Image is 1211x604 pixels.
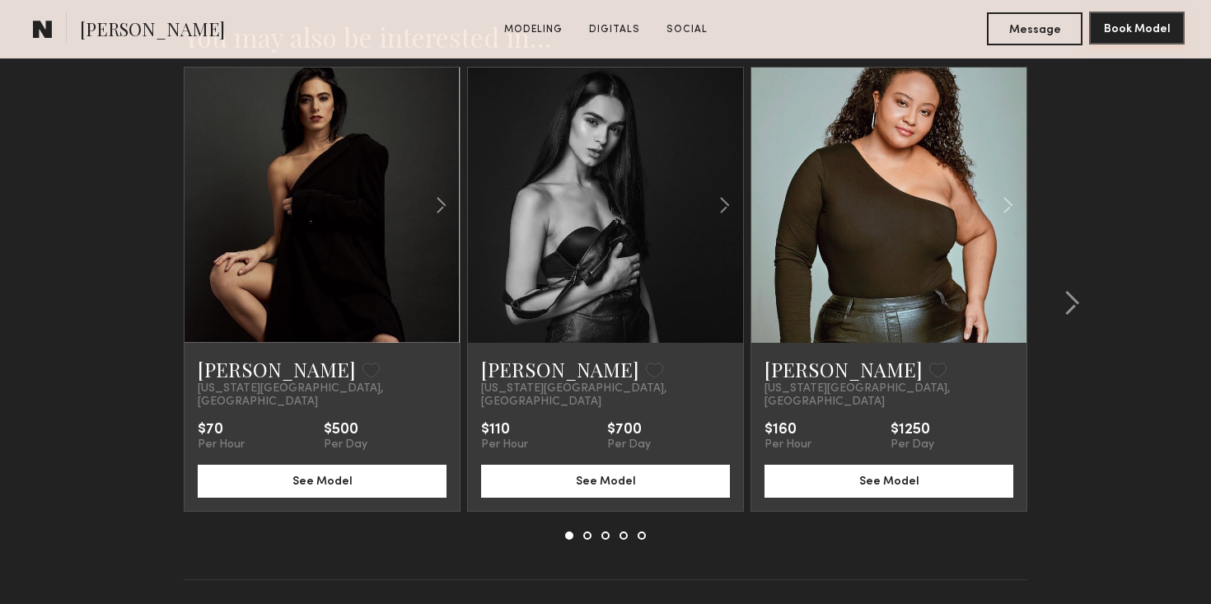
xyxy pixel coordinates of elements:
[198,438,245,452] div: Per Hour
[764,473,1013,487] a: See Model
[324,422,367,438] div: $500
[607,422,651,438] div: $700
[891,438,934,452] div: Per Day
[891,422,934,438] div: $1250
[660,22,714,37] a: Social
[80,16,225,45] span: [PERSON_NAME]
[481,356,639,382] a: [PERSON_NAME]
[481,438,528,452] div: Per Hour
[198,465,447,498] button: See Model
[481,382,730,409] span: [US_STATE][GEOGRAPHIC_DATA], [GEOGRAPHIC_DATA]
[582,22,647,37] a: Digitals
[198,422,245,438] div: $70
[607,438,651,452] div: Per Day
[481,473,730,487] a: See Model
[764,465,1013,498] button: See Model
[764,356,923,382] a: [PERSON_NAME]
[324,438,367,452] div: Per Day
[764,422,811,438] div: $160
[498,22,569,37] a: Modeling
[1089,21,1185,35] a: Book Model
[987,12,1082,45] button: Message
[481,465,730,498] button: See Model
[481,422,528,438] div: $110
[198,356,356,382] a: [PERSON_NAME]
[1089,12,1185,44] button: Book Model
[198,473,447,487] a: See Model
[764,382,1013,409] span: [US_STATE][GEOGRAPHIC_DATA], [GEOGRAPHIC_DATA]
[198,382,447,409] span: [US_STATE][GEOGRAPHIC_DATA], [GEOGRAPHIC_DATA]
[764,438,811,452] div: Per Hour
